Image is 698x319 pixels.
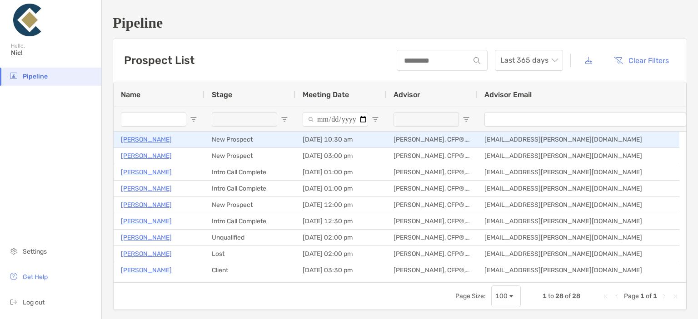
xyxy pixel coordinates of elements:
a: [PERSON_NAME] [121,248,172,260]
span: Advisor [394,90,420,99]
span: of [565,292,571,300]
span: Pipeline [23,73,48,80]
a: [PERSON_NAME] [121,167,172,178]
a: [PERSON_NAME] [121,199,172,211]
div: First Page [602,293,609,300]
div: Page Size [491,285,521,307]
div: Unqualified [204,230,295,245]
div: [DATE] 02:00 pm [295,230,386,245]
button: Open Filter Menu [372,116,379,123]
input: Meeting Date Filter Input [303,112,368,127]
button: Open Filter Menu [463,116,470,123]
div: Client [204,262,295,278]
span: Last 365 days [500,50,558,70]
img: logout icon [8,296,19,307]
h3: Prospect List [124,54,194,67]
div: [PERSON_NAME], CFP®, CFA [386,181,477,196]
span: 28 [572,292,580,300]
div: New Prospect [204,197,295,213]
div: Last Page [672,293,679,300]
div: Intro Call Complete [204,164,295,180]
span: 28 [555,292,563,300]
div: [DATE] 03:00 pm [295,148,386,164]
a: [PERSON_NAME] [121,134,172,145]
span: Page [624,292,639,300]
a: [PERSON_NAME] [121,232,172,243]
span: Log out [23,299,45,306]
a: [PERSON_NAME] [121,183,172,194]
div: [PERSON_NAME], CFP®, CFA [386,246,477,262]
div: [PERSON_NAME], CFP®, CFA [386,164,477,180]
div: Intro Call Complete [204,181,295,196]
div: [PERSON_NAME], CFP®, CFA [386,230,477,245]
span: of [646,292,652,300]
span: Nic! [11,49,96,57]
h1: Pipeline [113,15,687,31]
button: Open Filter Menu [281,116,288,123]
span: 1 [640,292,644,300]
span: Get Help [23,273,48,281]
div: [PERSON_NAME], CFP®, CFA [386,132,477,147]
div: 100 [495,292,508,300]
input: Name Filter Input [121,112,186,127]
div: Next Page [661,293,668,300]
div: [PERSON_NAME], CFP®, CFA [386,197,477,213]
a: [PERSON_NAME] [121,150,172,162]
div: [PERSON_NAME], CFP®, CFA [386,148,477,164]
span: 1 [653,292,657,300]
img: input icon [474,57,480,64]
div: Intro Call Complete [204,213,295,229]
a: [PERSON_NAME] [121,216,172,227]
div: [DATE] 01:00 pm [295,181,386,196]
button: Open Filter Menu [190,116,197,123]
div: [DATE] 10:30 am [295,132,386,147]
div: [DATE] 12:30 pm [295,213,386,229]
span: Advisor Email [484,90,532,99]
div: New Prospect [204,148,295,164]
button: Clear Filters [607,50,676,70]
div: Lost [204,246,295,262]
div: Previous Page [613,293,620,300]
div: [DATE] 12:00 pm [295,197,386,213]
div: [PERSON_NAME], CFP®, CFA [386,262,477,278]
div: Page Size: [455,292,486,300]
span: Stage [212,90,232,99]
div: [PERSON_NAME], CFP®, CFA [386,213,477,229]
span: Name [121,90,140,99]
div: [DATE] 02:00 pm [295,246,386,262]
span: to [548,292,554,300]
span: Meeting Date [303,90,349,99]
div: [DATE] 03:30 pm [295,262,386,278]
input: Advisor Email Filter Input [484,112,686,127]
div: [DATE] 01:00 pm [295,164,386,180]
div: New Prospect [204,132,295,147]
img: get-help icon [8,271,19,282]
img: Zoe Logo [11,4,44,36]
span: 1 [543,292,547,300]
img: pipeline icon [8,70,19,81]
img: settings icon [8,245,19,256]
a: [PERSON_NAME] [121,265,172,276]
span: Settings [23,248,47,255]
